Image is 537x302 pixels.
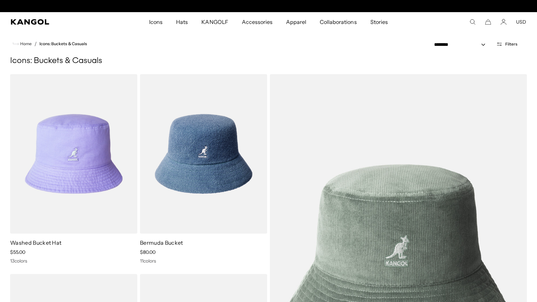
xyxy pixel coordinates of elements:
[10,258,137,264] div: 13 colors
[470,19,476,25] summary: Search here
[235,12,279,32] a: Accessories
[364,12,395,32] a: Stories
[13,41,32,47] a: Home
[176,12,188,32] span: Hats
[10,74,137,234] img: Washed Bucket Hat
[140,74,267,234] img: Bermuda Bucket
[199,3,338,9] div: Announcement
[501,19,507,25] a: Account
[10,239,61,246] a: Washed Bucket Hat
[10,249,25,255] span: $55.00
[169,12,195,32] a: Hats
[320,12,357,32] span: Collaborations
[286,12,306,32] span: Apparel
[32,40,37,48] li: /
[195,12,235,32] a: KANGOLF
[279,12,313,32] a: Apparel
[10,56,527,66] h1: Icons: Buckets & Casuals
[11,19,98,25] a: Kangol
[149,12,163,32] span: Icons
[242,12,273,32] span: Accessories
[140,249,156,255] span: $80.00
[505,42,517,47] span: Filters
[199,3,338,9] div: 1 of 2
[19,41,32,46] span: Home
[313,12,363,32] a: Collaborations
[485,19,491,25] button: Cart
[142,12,169,32] a: Icons
[199,3,338,9] slideshow-component: Announcement bar
[492,41,521,47] button: Open filters
[39,41,87,46] a: Icons: Buckets & Casuals
[516,19,526,25] button: USD
[431,41,492,48] select: Sort by: Featured
[140,258,267,264] div: 11 colors
[201,12,228,32] span: KANGOLF
[370,12,388,32] span: Stories
[140,239,183,246] a: Bermuda Bucket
